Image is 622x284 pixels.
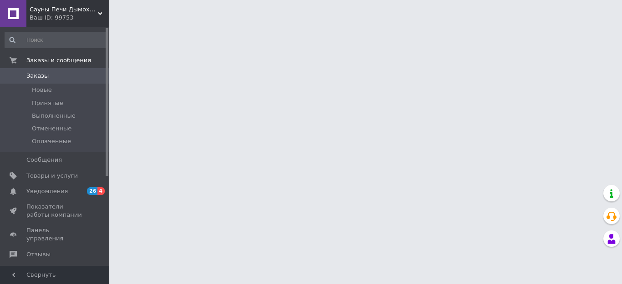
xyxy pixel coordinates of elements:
[26,226,84,243] span: Панель управления
[26,156,62,164] span: Сообщения
[26,187,68,195] span: Уведомления
[26,172,78,180] span: Товары и услуги
[32,112,76,120] span: Выполненные
[87,187,97,195] span: 26
[32,99,63,107] span: Принятые
[32,86,52,94] span: Новые
[5,32,107,48] input: Поиск
[30,5,98,14] span: Сауны Печи Дымоходы
[97,187,105,195] span: 4
[26,203,84,219] span: Показатели работы компании
[32,125,71,133] span: Отмененные
[32,137,71,145] span: Оплаченные
[26,56,91,65] span: Заказы и сообщения
[30,14,109,22] div: Ваш ID: 99753
[26,250,51,259] span: Отзывы
[26,72,49,80] span: Заказы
